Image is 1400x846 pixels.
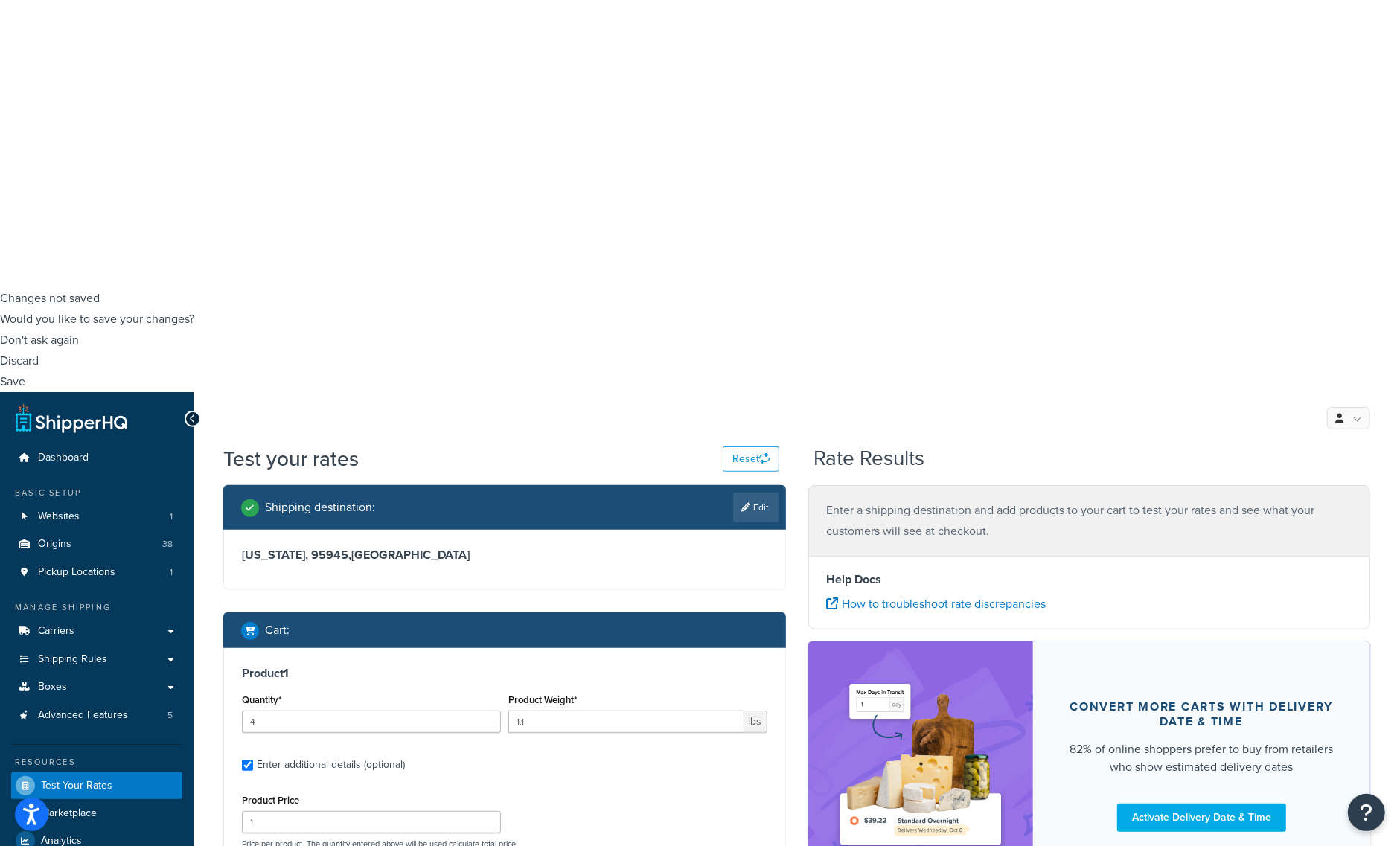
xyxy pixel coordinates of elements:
h2: Cart : [265,624,290,637]
span: Boxes [38,681,67,693]
button: Open Resource Center [1348,794,1385,831]
a: How to troubleshoot rate discrepancies [827,595,1046,612]
label: Product Weight* [508,694,577,705]
li: Websites [11,503,182,531]
h1: Test your rates [223,444,359,473]
a: Advanced Features5 [11,702,182,729]
a: Dashboard [11,444,182,472]
div: Basic Setup [11,487,182,499]
label: Product Price [242,795,299,806]
span: Carriers [38,625,74,638]
span: Websites [38,510,80,523]
a: Carriers [11,618,182,645]
h3: [US_STATE], 95945 , [GEOGRAPHIC_DATA] [242,548,767,563]
a: Origins38 [11,531,182,558]
div: Resources [11,756,182,769]
span: Dashboard [38,452,89,464]
a: Activate Delivery Date & Time [1117,804,1286,832]
span: 5 [167,709,173,722]
div: Convert more carts with delivery date & time [1069,699,1335,729]
a: Websites1 [11,503,182,531]
a: Pickup Locations1 [11,559,182,586]
span: Shipping Rules [38,653,107,666]
span: 1 [170,566,173,579]
a: Edit [733,493,779,522]
span: Test Your Rates [41,780,112,792]
label: Quantity* [242,694,281,705]
input: Enter additional details (optional) [242,760,253,771]
span: Advanced Features [38,709,128,722]
p: Enter a shipping destination and add products to your cart to test your rates and see what your c... [827,500,1352,542]
li: Pickup Locations [11,559,182,586]
span: 38 [162,538,173,551]
h3: Product 1 [242,666,767,681]
span: Marketplace [41,807,97,820]
h2: Rate Results [814,447,925,470]
span: lbs [744,711,767,733]
span: 1 [170,510,173,523]
h2: Shipping destination : [265,501,375,514]
div: 82% of online shoppers prefer to buy from retailers who show estimated delivery dates [1069,740,1335,776]
div: Enter additional details (optional) [257,754,405,775]
input: 0.00 [508,711,744,733]
span: Pickup Locations [38,566,115,579]
input: 0.0 [242,711,501,733]
a: Marketplace [11,800,182,827]
a: Shipping Rules [11,646,182,673]
li: Origins [11,531,182,558]
a: Test Your Rates [11,772,182,799]
h4: Help Docs [827,571,1352,589]
a: Boxes [11,673,182,701]
button: Reset [723,446,779,472]
span: Origins [38,538,71,551]
li: Advanced Features [11,702,182,729]
div: Manage Shipping [11,601,182,614]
